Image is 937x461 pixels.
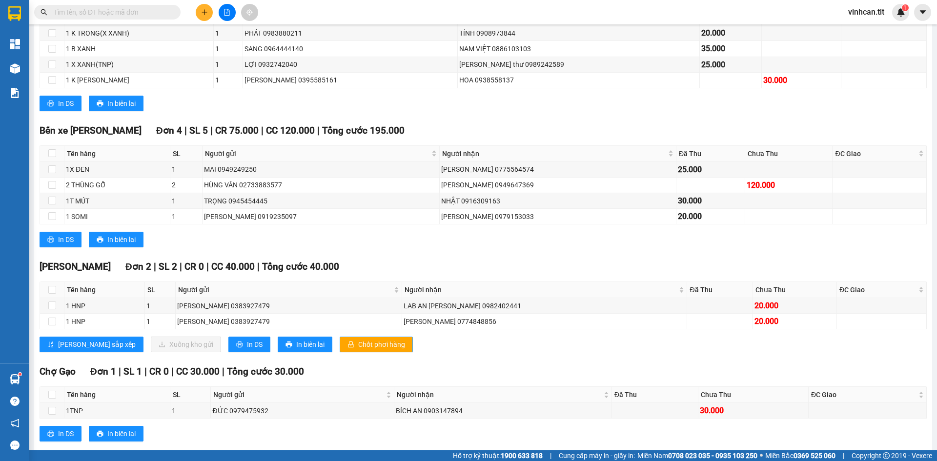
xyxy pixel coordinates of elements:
[66,75,212,85] div: 1 K [PERSON_NAME]
[760,454,763,458] span: ⚪️
[701,59,760,71] div: 25.000
[459,75,698,85] div: HOA 0938558137
[66,28,212,39] div: 1 K TRONG(X XANH)
[10,441,20,450] span: message
[701,42,760,55] div: 35.000
[204,196,437,206] div: TRỌNG 0945454445
[405,284,677,295] span: Người nhận
[170,146,203,162] th: SL
[58,98,74,109] span: In DS
[559,450,635,461] span: Cung cấp máy in - giấy in:
[10,419,20,428] span: notification
[149,366,169,377] span: CR 0
[10,374,20,384] img: warehouse-icon
[918,8,927,17] span: caret-down
[215,43,241,54] div: 1
[224,9,230,16] span: file-add
[66,164,168,175] div: 1X ĐEN
[47,341,54,349] span: sort-ascending
[64,146,170,162] th: Tên hàng
[244,59,456,70] div: LỢI 0932742040
[66,59,212,70] div: 1 X XANH(TNP)
[159,261,177,272] span: SL 2
[244,75,456,85] div: [PERSON_NAME] 0395585161
[215,59,241,70] div: 1
[637,450,757,461] span: Miền Nam
[340,337,413,352] button: lockChốt phơi hàng
[146,301,174,311] div: 1
[896,8,905,17] img: icon-new-feature
[172,405,209,416] div: 1
[215,28,241,39] div: 1
[745,146,833,162] th: Chưa Thu
[156,125,182,136] span: Đơn 4
[241,4,258,21] button: aim
[66,196,168,206] div: 1T MÚT
[396,405,610,416] div: BÍCH AN 0903147894
[397,389,602,400] span: Người nhận
[678,210,743,222] div: 20.000
[40,232,81,247] button: printerIn DS
[550,450,551,461] span: |
[914,4,931,21] button: caret-down
[171,366,174,377] span: |
[441,211,674,222] div: [PERSON_NAME] 0979153033
[257,261,260,272] span: |
[107,234,136,245] span: In biên lai
[58,339,136,350] span: [PERSON_NAME] sắp xếp
[754,315,835,327] div: 20.000
[41,9,47,16] span: search
[668,452,757,460] strong: 0708 023 035 - 0935 103 250
[184,125,187,136] span: |
[296,339,325,350] span: In biên lai
[90,366,116,377] span: Đơn 1
[212,405,392,416] div: ĐỨC 0979475932
[89,232,143,247] button: printerIn biên lai
[266,125,315,136] span: CC 120.000
[89,426,143,441] button: printerIn biên lai
[10,39,20,49] img: dashboard-icon
[261,125,264,136] span: |
[206,261,209,272] span: |
[66,301,143,311] div: 1 HNP
[172,211,201,222] div: 1
[10,63,20,74] img: warehouse-icon
[58,428,74,439] span: In DS
[676,146,745,162] th: Đã Thu
[442,148,666,159] span: Người nhận
[244,43,456,54] div: SANG 0964444140
[54,7,169,18] input: Tìm tên, số ĐT hoặc mã đơn
[747,179,831,191] div: 120.000
[47,430,54,438] span: printer
[612,387,698,403] th: Đã Thu
[66,211,168,222] div: 1 SOMI
[811,389,917,400] span: ĐC Giao
[219,4,236,21] button: file-add
[678,163,743,176] div: 25.000
[246,9,253,16] span: aim
[47,100,54,108] span: printer
[151,337,221,352] button: downloadXuống kho gửi
[215,125,259,136] span: CR 75.000
[215,75,241,85] div: 1
[441,180,674,190] div: [PERSON_NAME] 0949647369
[40,96,81,111] button: printerIn DS
[172,196,201,206] div: 1
[753,282,837,298] th: Chưa Thu
[244,28,456,39] div: PHÁT 0983880211
[213,389,384,400] span: Người gửi
[178,284,392,295] span: Người gửi
[40,337,143,352] button: sort-ascending[PERSON_NAME] sắp xếp
[903,4,907,11] span: 1
[144,366,147,377] span: |
[501,452,543,460] strong: 1900 633 818
[66,43,212,54] div: 1 B XANH
[40,426,81,441] button: printerIn DS
[66,180,168,190] div: 2 THÙNG GỖ
[763,74,839,86] div: 30.000
[204,164,437,175] div: MAI 0949249250
[89,96,143,111] button: printerIn biên lai
[40,366,76,377] span: Chợ Gạo
[459,28,698,39] div: TỈNH 0908973844
[8,6,21,21] img: logo-vxr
